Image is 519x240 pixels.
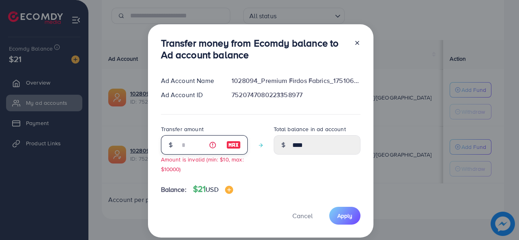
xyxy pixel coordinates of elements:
[292,211,313,220] span: Cancel
[337,212,352,220] span: Apply
[161,185,187,194] span: Balance:
[225,186,233,194] img: image
[206,185,218,194] span: USD
[161,37,347,61] h3: Transfer money from Ecomdy balance to Ad account balance
[161,125,204,133] label: Transfer amount
[225,76,367,85] div: 1028094_Premium Firdos Fabrics_1751060404003
[161,155,244,172] small: Amount is invalid (min: $10, max: $10000)
[154,90,225,100] div: Ad Account ID
[274,125,346,133] label: Total balance in ad account
[154,76,225,85] div: Ad Account Name
[282,207,323,224] button: Cancel
[193,184,233,194] h4: $21
[226,140,241,150] img: image
[225,90,367,100] div: 7520747080223358977
[329,207,360,224] button: Apply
